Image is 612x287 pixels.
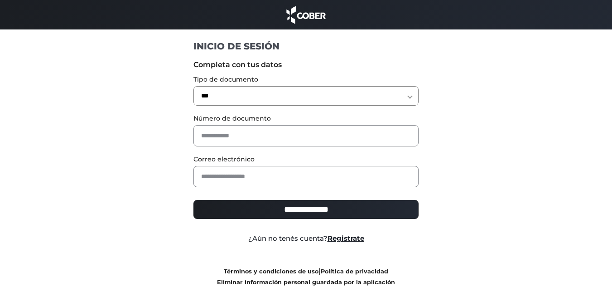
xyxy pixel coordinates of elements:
[193,155,419,164] label: Correo electrónico
[193,59,419,70] label: Completa con tus datos
[193,75,419,84] label: Tipo de documento
[217,279,395,286] a: Eliminar información personal guardada por la aplicación
[193,114,419,123] label: Número de documento
[187,233,425,244] div: ¿Aún no tenés cuenta?
[193,40,419,52] h1: INICIO DE SESIÓN
[321,268,388,275] a: Política de privacidad
[224,268,318,275] a: Términos y condiciones de uso
[328,234,364,243] a: Registrate
[284,5,328,25] img: cober_marca.png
